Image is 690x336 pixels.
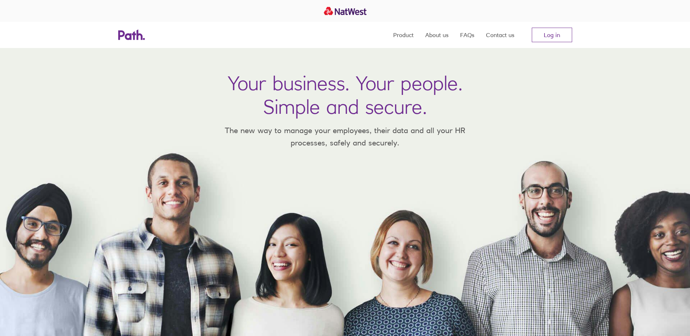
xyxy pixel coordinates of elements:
[532,28,572,42] a: Log in
[460,22,474,48] a: FAQs
[393,22,414,48] a: Product
[425,22,448,48] a: About us
[228,71,463,119] h1: Your business. Your people. Simple and secure.
[214,124,476,149] p: The new way to manage your employees, their data and all your HR processes, safely and securely.
[486,22,514,48] a: Contact us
